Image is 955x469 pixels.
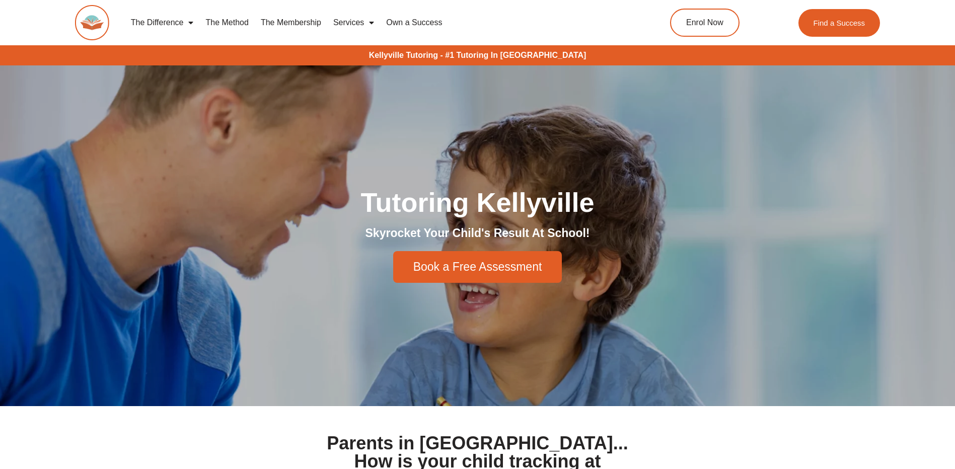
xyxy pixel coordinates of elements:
[380,11,448,34] a: Own a Success
[814,19,865,27] span: Find a Success
[327,11,380,34] a: Services
[196,226,760,241] h2: Skyrocket Your Child's Result At School!
[125,11,624,34] nav: Menu
[686,19,723,27] span: Enrol Now
[670,9,740,37] a: Enrol Now
[196,189,760,216] h1: Tutoring Kellyville
[255,11,327,34] a: The Membership
[413,261,542,273] span: Book a Free Assessment
[798,9,880,37] a: Find a Success
[393,251,562,283] a: Book a Free Assessment
[125,11,200,34] a: The Difference
[199,11,254,34] a: The Method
